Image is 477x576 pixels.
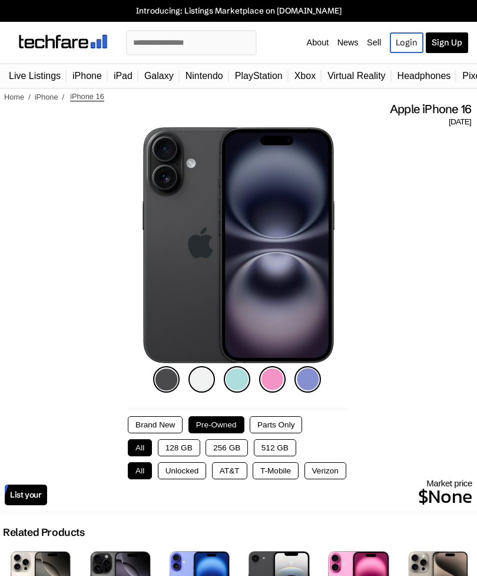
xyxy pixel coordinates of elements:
button: AT&T [212,462,247,479]
a: PlayStation [229,65,289,87]
a: Galaxy [138,65,180,87]
span: [DATE] [449,117,471,127]
button: 256 GB [206,439,248,456]
img: white-icon [188,366,215,393]
a: iPhone [35,93,58,101]
img: black-icon [153,366,180,393]
img: teal-icon [224,366,250,393]
a: Headphones [392,65,457,87]
img: techfare logo [19,35,107,48]
button: Verizon [304,462,346,479]
span: iPhone 16 [70,92,104,101]
img: pink-icon [259,366,286,393]
a: iPad [108,65,138,87]
span: List your [10,490,41,500]
h2: Related Products [3,526,85,539]
button: All [128,462,152,479]
a: Virtual Reality [322,65,391,87]
a: Home [4,93,24,101]
img: iPhone 16 [143,127,335,363]
button: Parts Only [250,416,302,433]
button: All [128,439,152,456]
button: T-Mobile [253,462,299,479]
a: iPhone [67,65,108,87]
button: Unlocked [158,462,207,479]
span: / [62,93,65,101]
button: Pre-Owned [188,416,244,433]
a: Xbox [289,65,322,87]
button: Brand New [128,416,183,433]
a: About [307,38,329,47]
a: Introducing: Listings Marketplace on [DOMAIN_NAME] [6,6,471,16]
a: Nintendo [180,65,229,87]
a: News [337,38,359,47]
button: 128 GB [158,439,200,456]
button: 512 GB [254,439,296,456]
span: / [28,93,31,101]
a: Sell [367,38,381,47]
a: Live Listings [3,65,67,87]
span: Apple iPhone 16 [390,101,471,117]
a: Sign Up [426,32,468,53]
p: $None [47,482,472,511]
img: ultramarine-icon [294,366,321,393]
a: List your [5,485,47,505]
a: Login [390,32,423,53]
div: Market price [47,478,472,511]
